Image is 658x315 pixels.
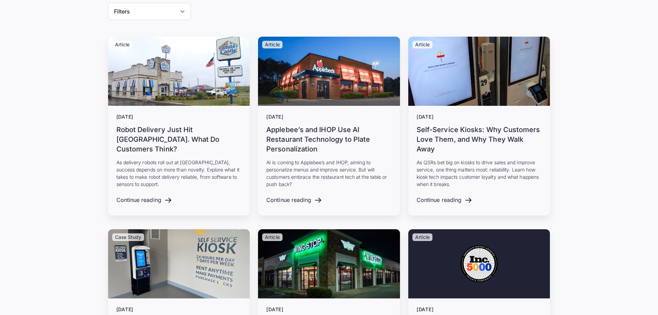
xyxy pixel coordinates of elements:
[265,235,280,240] p: Article
[116,125,242,154] h3: Robot Delivery Just Hit [GEOGRAPHIC_DATA]. What Do Customers Think?
[116,159,242,188] p: As delivery robots roll out at [GEOGRAPHIC_DATA], success depends on more than novelty. Explore w...
[415,235,430,240] p: Article
[108,3,191,20] form: Reset
[108,3,191,20] div: Filters
[266,307,392,313] div: [DATE]
[116,114,242,120] div: [DATE]
[265,42,280,47] p: Article
[417,197,461,203] div: Continue reading
[415,42,430,47] p: Article
[408,37,550,215] a: Article[DATE]Self-Service Kiosks: Why Customers Love Them, and Why They Walk AwayAs QSRs bet big ...
[114,7,130,16] div: Filters
[115,235,142,240] p: Case Study
[266,125,392,154] h3: Applebee’s and IHOP Use AI Restaurant Technology to Plate Personalization
[266,114,392,120] div: [DATE]
[258,37,400,215] a: Article[DATE]Applebee’s and IHOP Use AI Restaurant Technology to Plate PersonalizationAI is comin...
[108,37,250,215] a: Article[DATE]Robot Delivery Just Hit [GEOGRAPHIC_DATA]. What Do Customers Think?As delivery robot...
[116,307,242,313] div: [DATE]
[417,159,542,188] p: As QSRs bet big on kiosks to drive sales and improve service, one thing matters most: reliability...
[417,307,542,313] div: [DATE]
[116,197,161,203] div: Continue reading
[266,159,392,188] p: AI is coming to Applebee’s and IHOP, aiming to personalize menus and improve service. But will cu...
[417,114,542,120] div: [DATE]
[115,42,130,47] p: Article
[266,197,311,203] div: Continue reading
[417,125,542,154] h3: Self-Service Kiosks: Why Customers Love Them, and Why They Walk Away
